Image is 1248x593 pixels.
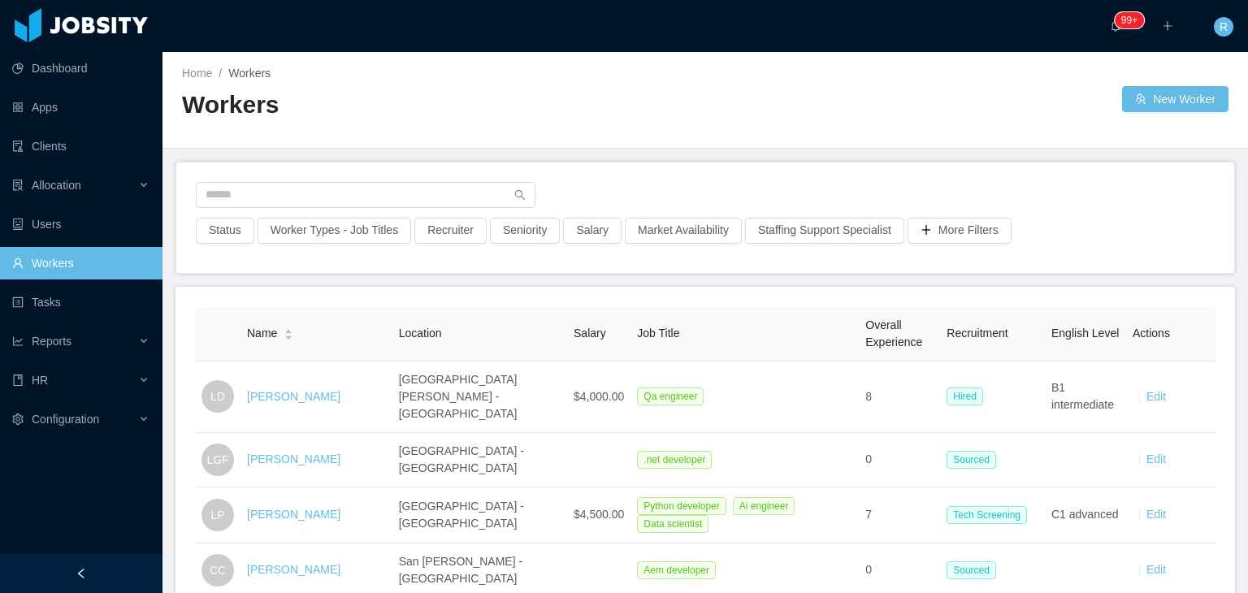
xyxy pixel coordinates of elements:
[32,374,48,387] span: HR
[1115,12,1144,28] sup: 224
[859,487,940,543] td: 7
[247,563,340,576] a: [PERSON_NAME]
[258,218,411,244] button: Worker Types - Job Titles
[745,218,904,244] button: Staffing Support Specialist
[637,561,716,579] span: Aem developer
[182,67,212,80] a: Home
[32,179,81,192] span: Allocation
[908,218,1012,244] button: icon: plusMore Filters
[947,563,1003,576] a: Sourced
[210,554,226,587] span: CC
[574,508,624,521] span: $4,500.00
[12,208,149,240] a: icon: robotUsers
[563,218,622,244] button: Salary
[32,335,71,348] span: Reports
[1133,327,1170,340] span: Actions
[1146,452,1166,465] a: Edit
[637,515,708,533] span: Data scientist
[490,218,560,244] button: Seniority
[228,67,271,80] span: Workers
[182,89,705,122] h2: Workers
[625,218,742,244] button: Market Availability
[947,452,1003,465] a: Sourced
[196,218,254,244] button: Status
[12,130,149,162] a: icon: auditClients
[1162,20,1173,32] i: icon: plus
[210,380,225,413] span: LD
[1146,508,1166,521] a: Edit
[12,335,24,347] i: icon: line-chart
[247,508,340,521] a: [PERSON_NAME]
[733,497,795,515] span: Ai engineer
[12,52,149,84] a: icon: pie-chartDashboard
[392,361,567,433] td: [GEOGRAPHIC_DATA][PERSON_NAME] - [GEOGRAPHIC_DATA]
[399,327,442,340] span: Location
[637,451,712,469] span: .net developer
[247,452,340,465] a: [PERSON_NAME]
[947,508,1033,521] a: Tech Screening
[574,390,624,403] span: $4,000.00
[32,413,99,426] span: Configuration
[1051,327,1119,340] span: English Level
[1122,86,1228,112] button: icon: usergroup-addNew Worker
[947,506,1027,524] span: Tech Screening
[210,499,224,531] span: LP
[12,180,24,191] i: icon: solution
[574,327,606,340] span: Salary
[219,67,222,80] span: /
[414,218,487,244] button: Recruiter
[637,327,679,340] span: Job Title
[284,327,293,332] i: icon: caret-up
[637,497,726,515] span: Python developer
[1110,20,1121,32] i: icon: bell
[392,487,567,543] td: [GEOGRAPHIC_DATA] - [GEOGRAPHIC_DATA]
[12,413,24,425] i: icon: setting
[1045,487,1126,543] td: C1 advanced
[865,318,922,348] span: Overall Experience
[947,327,1007,340] span: Recruitment
[12,374,24,386] i: icon: book
[206,444,228,476] span: LGF
[247,325,277,342] span: Name
[1045,361,1126,433] td: B1 intermediate
[859,433,940,487] td: 0
[247,390,340,403] a: [PERSON_NAME]
[12,247,149,279] a: icon: userWorkers
[1220,17,1228,37] span: R
[1146,390,1166,403] a: Edit
[947,561,996,579] span: Sourced
[1146,563,1166,576] a: Edit
[637,387,704,405] span: Qa engineer
[947,387,983,405] span: Hired
[284,327,293,338] div: Sort
[12,286,149,318] a: icon: profileTasks
[947,451,996,469] span: Sourced
[284,333,293,338] i: icon: caret-down
[514,189,526,201] i: icon: search
[12,91,149,123] a: icon: appstoreApps
[947,389,990,402] a: Hired
[392,433,567,487] td: [GEOGRAPHIC_DATA] - [GEOGRAPHIC_DATA]
[859,361,940,433] td: 8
